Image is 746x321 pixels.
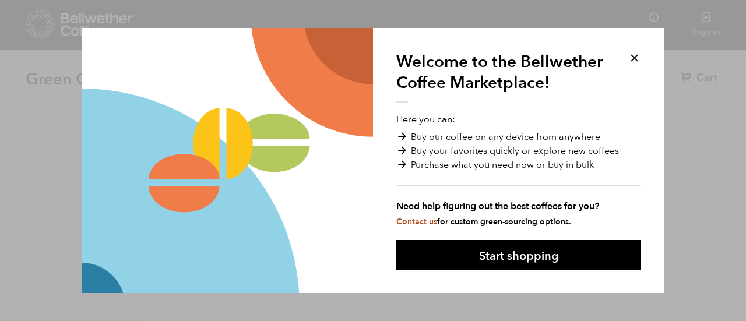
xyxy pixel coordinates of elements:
[396,216,571,227] small: for custom green-sourcing options.
[396,216,437,227] a: Contact us
[396,158,641,172] li: Purchase what you need now or buy in bulk
[396,51,612,103] h1: Welcome to the Bellwether Coffee Marketplace!
[396,144,641,158] li: Buy your favorites quickly or explore new coffees
[396,240,641,270] button: Start shopping
[396,199,641,213] strong: Need help figuring out the best coffees for you?
[396,130,641,144] li: Buy our coffee on any device from anywhere
[396,112,641,228] p: Here you can:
